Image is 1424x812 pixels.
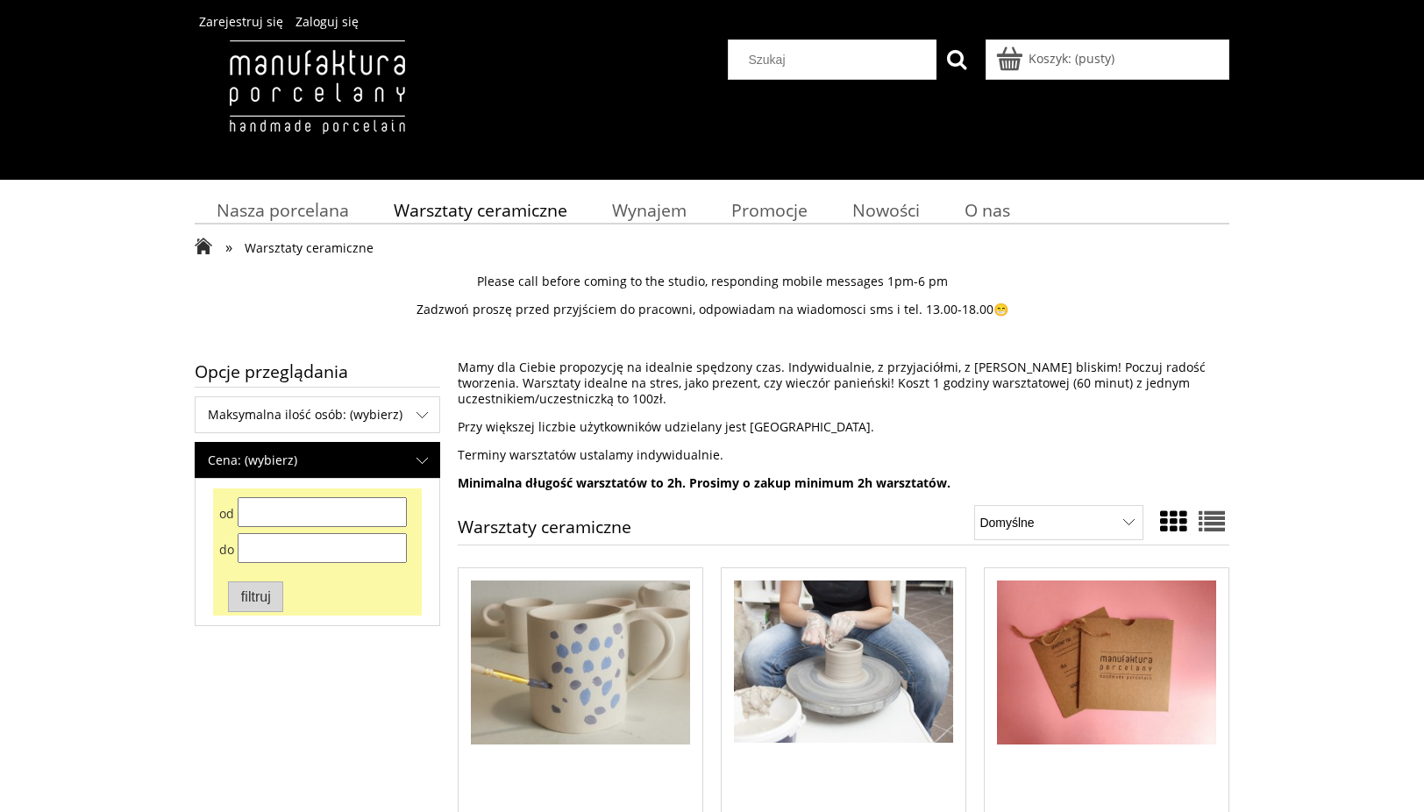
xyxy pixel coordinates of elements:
[195,39,439,171] img: Manufaktura Porcelany
[195,396,440,433] div: Filtruj
[943,193,1033,227] a: O nas
[731,198,808,222] span: Promocje
[238,533,407,563] input: Cena do
[999,50,1114,67] a: Produkty w koszyku 0. Przejdź do koszyka
[1160,503,1186,539] a: Widok ze zdjęciem
[199,13,283,30] a: Zarejestruj się
[709,193,830,227] a: Promocje
[458,360,1229,407] p: Mamy dla Ciebie propozycję na idealnie spędzony czas. Indywidualnie, z przyjaciółmi, z [PERSON_NA...
[245,239,374,256] span: Warsztaty ceramiczne
[458,447,1229,463] p: Terminy warsztatów ustalamy indywidualnie.
[458,419,1229,435] p: Przy większej liczbie użytkowników udzielany jest [GEOGRAPHIC_DATA].
[195,442,440,479] div: Filtruj
[195,193,372,227] a: Nasza porcelana
[241,588,271,604] span: Filtruj
[458,474,951,491] strong: Minimalna długość warsztatów to 2h. Prosimy o zakup minimum 2h warsztatów.
[219,505,234,522] span: od
[1199,503,1225,539] a: Widok pełny
[997,581,1216,800] a: Przejdź do produktu Voucher prezentowy - warsztaty (3h)
[1029,50,1072,67] span: Koszyk:
[295,13,359,30] a: Zaloguj się
[219,541,234,558] span: do
[225,237,232,257] span: »
[852,198,920,222] span: Nowości
[195,356,440,387] span: Opcje przeglądania
[974,505,1143,540] select: Sortuj wg
[196,443,439,478] span: Cena: (wybierz)
[830,193,943,227] a: Nowości
[228,581,283,612] button: Filtruj
[195,302,1229,317] p: Zadzwoń proszę przed przyjściem do pracowni, odpowiadam na wiadomosci sms i tel. 13.00-18.00😁
[195,274,1229,289] p: Please call before coming to the studio, responding mobile messages 1pm-6 pm
[734,581,953,744] img: Warsztaty na kole garncarskim (3h)
[936,39,977,80] button: Szukaj
[997,581,1216,745] img: Voucher prezentowy - warsztaty (3h)
[1075,50,1114,67] b: (pusty)
[471,581,690,745] img: Malowanie kubków
[734,581,953,800] a: Przejdź do produktu Warsztaty na kole garncarskim (3h)
[590,193,709,227] a: Wynajem
[458,518,631,545] h1: Warsztaty ceramiczne
[372,193,590,227] a: Warsztaty ceramiczne
[217,198,349,222] span: Nasza porcelana
[471,581,690,800] a: Przejdź do produktu Malowanie kubków
[612,198,687,222] span: Wynajem
[238,497,407,527] input: Cena od
[394,198,567,222] span: Warsztaty ceramiczne
[736,40,937,79] input: Szukaj w sklepie
[965,198,1010,222] span: O nas
[196,397,439,432] span: Maksymalna ilość osób: (wybierz)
